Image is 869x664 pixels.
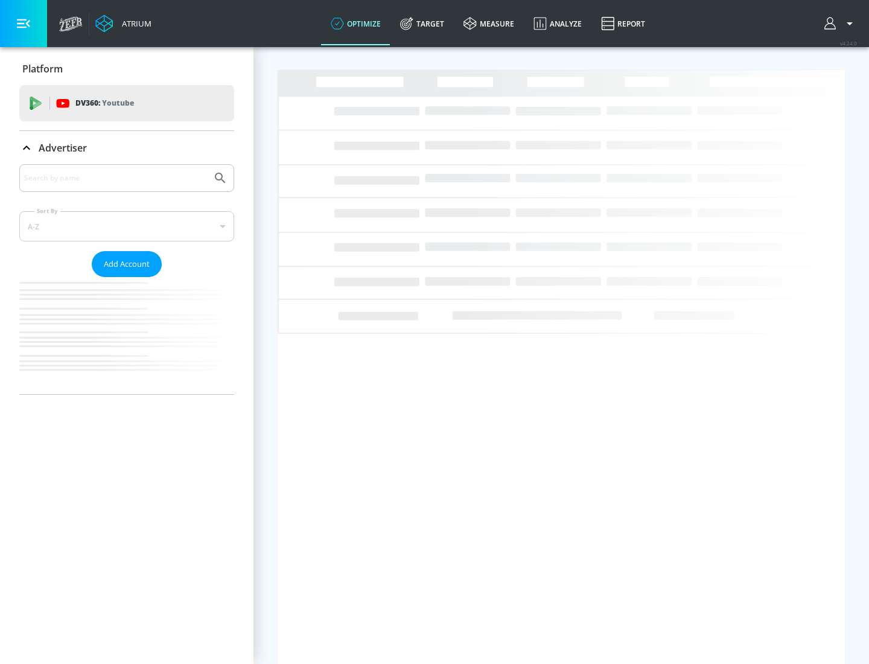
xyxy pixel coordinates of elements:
[524,2,591,45] a: Analyze
[117,18,151,29] div: Atrium
[591,2,655,45] a: Report
[39,141,87,155] p: Advertiser
[19,131,234,165] div: Advertiser
[92,251,162,277] button: Add Account
[19,211,234,241] div: A-Z
[19,85,234,121] div: DV360: Youtube
[321,2,390,45] a: optimize
[22,62,63,75] p: Platform
[454,2,524,45] a: measure
[102,97,134,109] p: Youtube
[19,52,234,86] div: Platform
[19,164,234,394] div: Advertiser
[34,207,60,215] label: Sort By
[95,14,151,33] a: Atrium
[840,40,857,46] span: v 4.24.0
[19,277,234,394] nav: list of Advertiser
[390,2,454,45] a: Target
[24,170,207,186] input: Search by name
[75,97,134,110] p: DV360:
[104,257,150,271] span: Add Account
